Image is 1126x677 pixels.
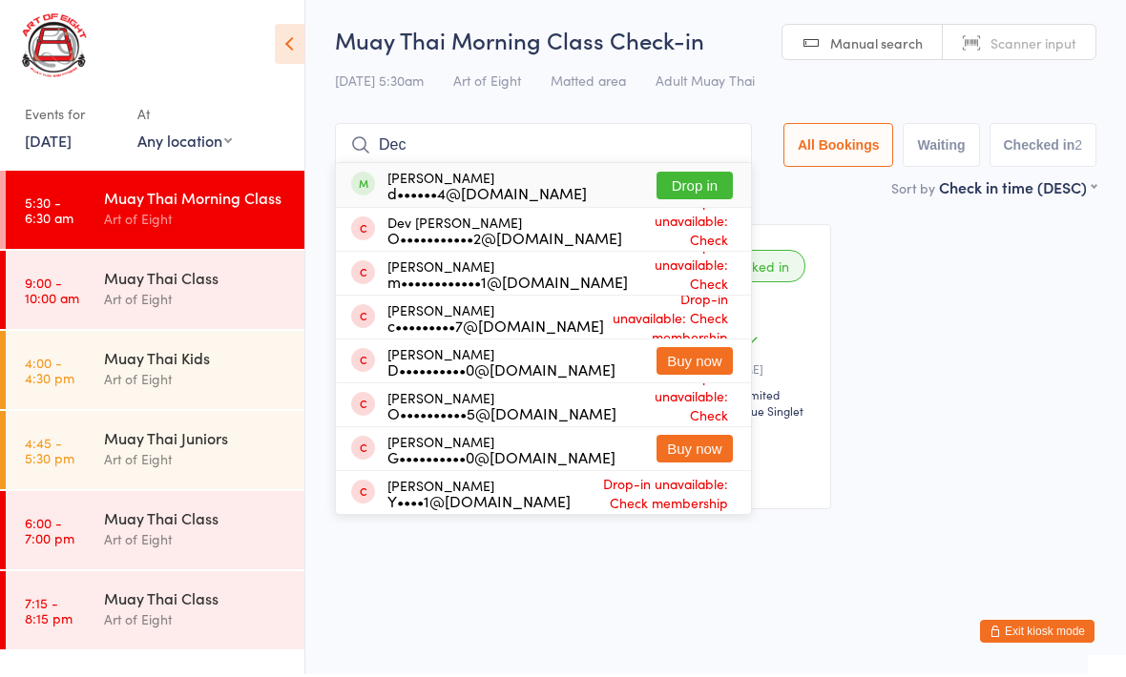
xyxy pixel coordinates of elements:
div: G••••••••••0@[DOMAIN_NAME] [387,452,615,467]
div: [PERSON_NAME] [387,481,571,511]
time: 5:30 - 6:30 am [25,197,73,228]
a: 9:00 -10:00 amMuay Thai ClassArt of Eight [6,254,304,332]
a: 7:15 -8:15 pmMuay Thai ClassArt of Eight [6,574,304,652]
span: [DATE] 5:30am [335,73,424,92]
h2: Muay Thai Morning Class Check-in [335,27,1096,58]
div: c•••••••••7@[DOMAIN_NAME] [387,320,604,336]
div: Any location [137,133,232,154]
time: 6:00 - 7:00 pm [25,518,74,548]
span: Scanner input [990,36,1076,55]
div: Check in time (DESC) [939,179,1096,200]
div: O•••••••••••2@[DOMAIN_NAME] [387,233,622,248]
div: Art of Eight [104,531,288,553]
div: Events for [25,101,118,133]
a: 5:30 -6:30 amMuay Thai Morning ClassArt of Eight [6,174,304,252]
span: Matted area [551,73,626,92]
div: Checked in [704,253,805,285]
button: Drop in [657,174,733,202]
div: [PERSON_NAME] [387,349,615,380]
span: Drop-in unavailable: Check membership [571,472,733,520]
a: 4:00 -4:30 pmMuay Thai KidsArt of Eight [6,334,304,412]
div: Muay Thai Morning Class [104,190,288,211]
div: Muay Thai Class [104,510,288,531]
div: [PERSON_NAME] [387,437,615,467]
button: Buy now [657,438,733,465]
time: 4:00 - 4:30 pm [25,358,74,388]
div: m••••••••••••1@[DOMAIN_NAME] [387,277,628,292]
div: Art of Eight [104,611,288,633]
a: 6:00 -7:00 pmMuay Thai ClassArt of Eight [6,494,304,572]
label: Sort by [891,181,935,200]
time: 9:00 - 10:00 am [25,277,79,308]
div: Art of Eight [104,291,288,313]
div: Muay Thai Kids [104,350,288,371]
time: 4:45 - 5:30 pm [25,438,74,468]
span: Drop-in unavailable: Check membership [616,365,733,451]
div: Art of Eight [104,211,288,233]
div: Muay Thai Class [104,590,288,611]
div: [PERSON_NAME] [387,393,616,423]
div: O••••••••••5@[DOMAIN_NAME] [387,408,616,423]
button: Buy now [657,350,733,378]
div: Art of Eight [104,451,288,473]
span: Drop-in unavailable: Check membership [622,190,733,276]
div: [PERSON_NAME] [387,305,604,336]
input: Search [335,126,752,170]
div: d••••••4@[DOMAIN_NAME] [387,188,587,203]
div: Muay Thai Class [104,270,288,291]
button: All Bookings [783,126,894,170]
div: At [137,101,232,133]
span: Drop-in unavailable: Check membership [604,287,733,354]
div: [PERSON_NAME] [387,261,628,292]
span: Drop-in unavailable: Check membership [628,234,733,319]
div: 2 [1074,140,1082,155]
button: Exit kiosk mode [980,623,1095,646]
div: D••••••••••0@[DOMAIN_NAME] [387,364,615,380]
div: Y••••1@[DOMAIN_NAME] [387,496,571,511]
a: 4:45 -5:30 pmMuay Thai JuniorsArt of Eight [6,414,304,492]
span: Art of Eight [453,73,521,92]
button: Checked in2 [990,126,1097,170]
time: 7:15 - 8:15 pm [25,598,73,628]
span: Adult Muay Thai [656,73,755,92]
div: Art of Eight [104,371,288,393]
a: [DATE] [25,133,72,154]
div: [PERSON_NAME] [387,173,587,203]
span: Manual search [830,36,923,55]
div: Dev [PERSON_NAME] [387,217,622,248]
img: Art of Eight [19,14,91,82]
div: Muay Thai Juniors [104,430,288,451]
button: Waiting [903,126,979,170]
